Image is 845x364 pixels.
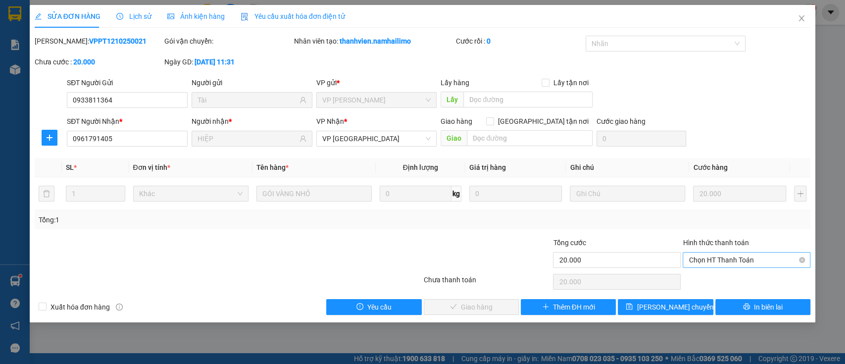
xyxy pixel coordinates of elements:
span: Lịch sử [116,12,151,20]
input: VD: Bàn, Ghế [256,186,372,202]
span: Giao [441,130,467,146]
span: Cước hàng [693,163,727,171]
span: close-circle [799,257,805,263]
span: Yêu cầu [367,302,392,312]
span: Ảnh kiện hàng [167,12,225,20]
button: printerIn biên lai [715,299,810,315]
span: [PERSON_NAME] chuyển hoàn [637,302,731,312]
button: save[PERSON_NAME] chuyển hoàn [618,299,713,315]
span: user [299,135,306,142]
div: Chưa cước : [35,56,162,67]
button: plus [42,130,57,146]
div: [PERSON_NAME]: [35,36,162,47]
span: Thêm ĐH mới [553,302,595,312]
b: VPPT1210250021 [89,37,147,45]
span: Giá trị hàng [469,163,506,171]
input: 0 [469,186,562,202]
button: delete [39,186,54,202]
input: Ghi Chú [570,186,685,202]
span: picture [167,13,174,20]
span: In biên lai [754,302,783,312]
span: plus [542,303,549,311]
div: Cước rồi : [456,36,584,47]
div: Tổng: 1 [39,214,327,225]
span: exclamation-circle [356,303,363,311]
th: Ghi chú [566,158,689,177]
div: Chưa thanh toán [423,274,552,292]
button: checkGiao hàng [424,299,519,315]
span: plus [42,134,57,142]
span: Xuất hóa đơn hàng [47,302,114,312]
span: VP Nhận [316,117,344,125]
div: VP gửi [316,77,437,88]
span: edit [35,13,42,20]
div: Ngày GD: [164,56,292,67]
span: save [626,303,633,311]
label: Cước giao hàng [596,117,646,125]
input: Dọc đường [467,130,593,146]
img: icon [241,13,249,21]
span: info-circle [116,304,123,311]
b: 0 [487,37,491,45]
button: exclamation-circleYêu cầu [326,299,421,315]
b: thanhvien.namhailimo [340,37,411,45]
input: 0 [693,186,786,202]
span: clock-circle [116,13,123,20]
button: plusThêm ĐH mới [521,299,616,315]
span: printer [743,303,750,311]
span: SL [66,163,74,171]
span: Chọn HT Thanh Toán [689,253,804,267]
span: Lấy [441,92,463,107]
input: Dọc đường [463,92,593,107]
input: Tên người gửi [198,95,298,105]
input: Cước giao hàng [596,131,686,147]
span: user [299,97,306,104]
span: [GEOGRAPHIC_DATA] tận nơi [494,116,593,127]
span: Giao hàng [441,117,472,125]
span: VP Phan Thiết [322,93,431,107]
span: Định lượng [403,163,438,171]
div: SĐT Người Nhận [67,116,188,127]
div: Nhân viên tạo: [294,36,454,47]
label: Hình thức thanh toán [683,239,748,247]
span: kg [451,186,461,202]
span: Lấy hàng [441,79,469,87]
span: Khác [139,186,243,201]
span: Đơn vị tính [133,163,170,171]
span: Tổng cước [553,239,586,247]
button: plus [794,186,806,202]
div: Người nhận [192,116,312,127]
span: Tên hàng [256,163,289,171]
span: SỬA ĐƠN HÀNG [35,12,100,20]
b: [DATE] 11:31 [195,58,235,66]
span: Lấy tận nơi [549,77,593,88]
span: close [797,14,805,22]
div: SĐT Người Gửi [67,77,188,88]
div: Gói vận chuyển: [164,36,292,47]
span: Yêu cầu xuất hóa đơn điện tử [241,12,345,20]
div: Người gửi [192,77,312,88]
input: Tên người nhận [198,133,298,144]
button: Close [788,5,815,33]
b: 20.000 [73,58,95,66]
span: VP chợ Mũi Né [322,131,431,146]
